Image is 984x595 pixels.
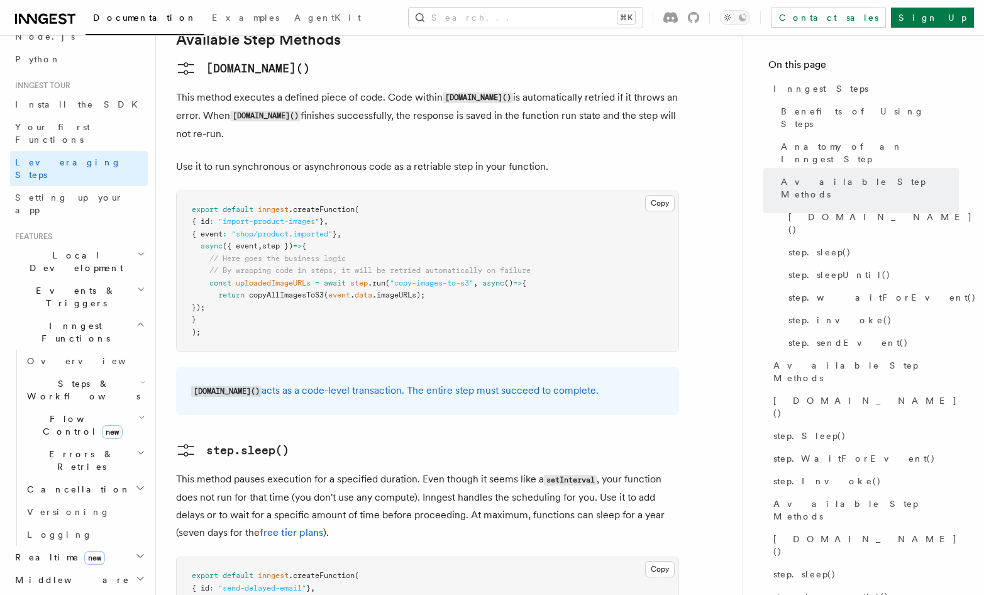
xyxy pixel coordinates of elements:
a: [DOMAIN_NAME]() [768,528,959,563]
span: : [209,584,214,592]
span: Install the SDK [15,99,145,109]
span: await [324,279,346,287]
span: Inngest Steps [773,82,868,95]
a: Python [10,48,148,70]
span: .createFunction [289,205,355,214]
span: data [355,291,372,299]
a: step.Invoke() [768,470,959,492]
span: step [350,279,368,287]
code: [DOMAIN_NAME]() [230,111,301,121]
span: Overview [27,356,157,366]
span: "send-delayed-email" [218,584,306,592]
span: step.sleepUntil() [788,269,891,281]
span: Your first Functions [15,122,90,145]
span: , [324,217,328,226]
span: Available Step Methods [773,498,959,523]
button: Flow Controlnew [22,408,148,443]
span: = [315,279,319,287]
a: step.waitForEvent() [783,286,959,309]
a: Node.js [10,25,148,48]
a: Sign Up [891,8,974,28]
kbd: ⌘K [617,11,635,24]
span: , [311,584,315,592]
span: => [513,279,522,287]
span: Inngest Functions [10,320,136,345]
span: => [293,242,302,250]
a: Inngest Steps [768,77,959,100]
button: Toggle dark mode [720,10,750,25]
span: Features [10,231,52,242]
span: { [522,279,526,287]
a: step.sleep() [176,440,289,460]
a: [DOMAIN_NAME]() [176,58,310,79]
span: event [328,291,350,299]
span: async [201,242,223,250]
span: Middleware [10,574,130,586]
span: } [306,584,311,592]
span: { id [192,584,209,592]
span: AgentKit [294,13,361,23]
pre: step.sleep() [206,442,289,459]
a: Anatomy of an Inngest Step [776,135,959,170]
span: Versioning [27,507,110,517]
a: step.invoke() [783,309,959,331]
span: inngest [258,571,289,580]
span: // By wrapping code in steps, it will be retried automatically on failure [209,266,531,275]
span: return [218,291,245,299]
code: [DOMAIN_NAME]() [191,386,262,397]
span: default [223,571,253,580]
span: Benefits of Using Steps [781,105,959,130]
span: Local Development [10,249,137,274]
p: acts as a code-level transaction. The entire step must succeed to complete. [191,382,664,400]
button: Inngest Functions [10,314,148,350]
a: Leveraging Steps [10,151,148,186]
span: { event [192,230,223,238]
code: [DOMAIN_NAME]() [443,92,513,103]
span: Examples [212,13,279,23]
span: , [473,279,478,287]
a: Available Step Methods [768,492,959,528]
a: [DOMAIN_NAME]() [783,206,959,241]
a: step.sendEvent() [783,331,959,354]
span: copyAllImagesToS3 [249,291,324,299]
span: : [223,230,227,238]
code: setInterval [544,475,597,486]
span: Node.js [15,31,75,42]
span: } [333,230,337,238]
a: step.sleep() [783,241,959,264]
a: step.sleep() [768,563,959,586]
span: Python [15,54,61,64]
span: .createFunction [289,571,355,580]
span: }); [192,303,205,312]
span: step.sleep() [788,246,851,259]
span: [DOMAIN_NAME]() [773,533,959,558]
a: Install the SDK [10,93,148,116]
button: Events & Triggers [10,279,148,314]
a: [DOMAIN_NAME]() [768,389,959,425]
span: "import-product-images" [218,217,319,226]
span: .run [368,279,385,287]
a: Examples [204,4,287,34]
a: Overview [22,350,148,372]
span: Events & Triggers [10,284,137,309]
span: Logging [27,530,92,540]
a: Contact sales [771,8,886,28]
span: Steps & Workflows [22,377,140,403]
span: { [302,242,306,250]
h4: On this page [768,57,959,77]
button: Copy [645,195,675,211]
button: Middleware [10,569,148,591]
span: async [482,279,504,287]
span: Available Step Methods [773,359,959,384]
span: const [209,279,231,287]
a: Logging [22,523,148,546]
span: Realtime [10,551,105,564]
span: export [192,571,218,580]
a: step.WaitForEvent() [768,447,959,470]
span: , [258,242,262,250]
button: Cancellation [22,478,148,501]
span: . [350,291,355,299]
p: Use it to run synchronous or asynchronous code as a retriable step in your function. [176,158,679,175]
span: ( [324,291,328,299]
span: "shop/product.imported" [231,230,333,238]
